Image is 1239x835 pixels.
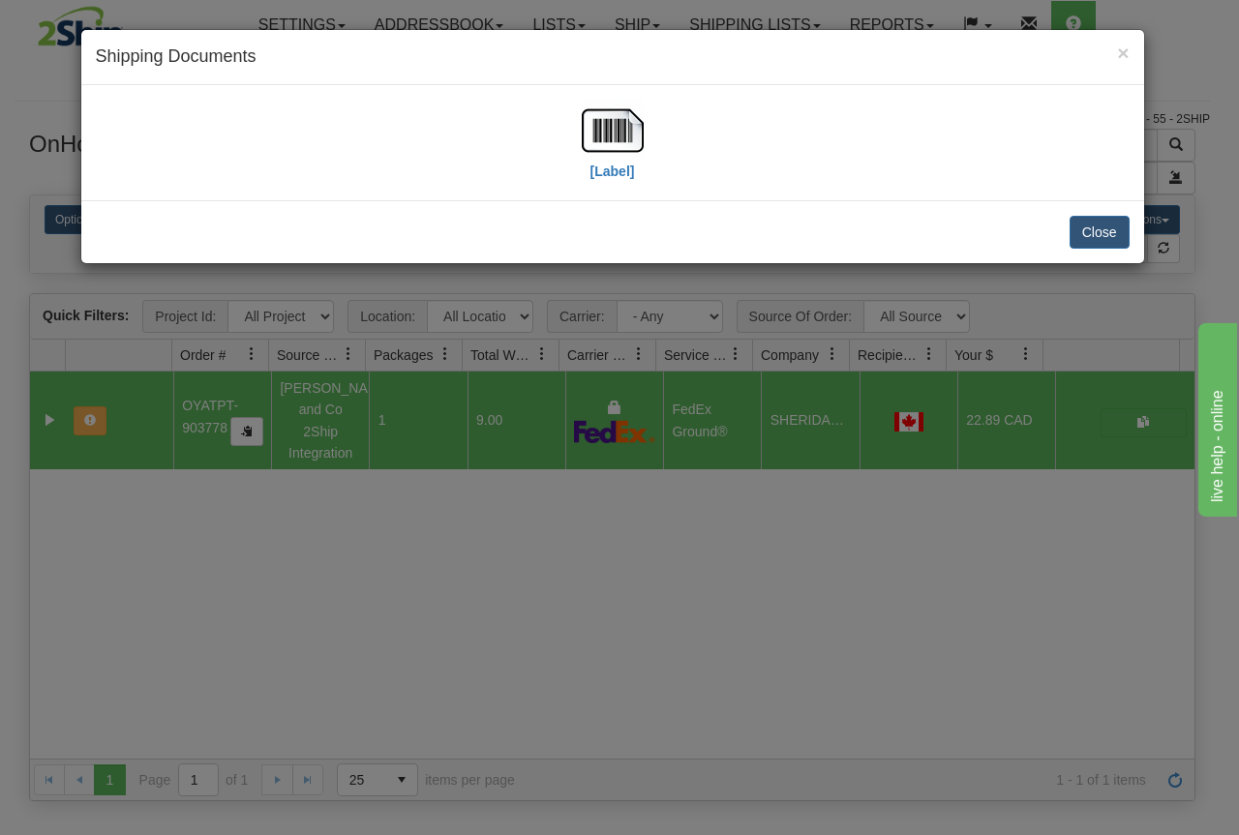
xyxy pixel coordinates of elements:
label: [Label] [590,162,635,181]
span: × [1117,42,1129,64]
button: Close [1117,43,1129,63]
h4: Shipping Documents [96,45,1130,70]
iframe: chat widget [1194,318,1237,516]
img: barcode.jpg [582,100,644,162]
button: Close [1070,216,1130,249]
div: live help - online [15,12,179,35]
a: [Label] [582,121,644,178]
